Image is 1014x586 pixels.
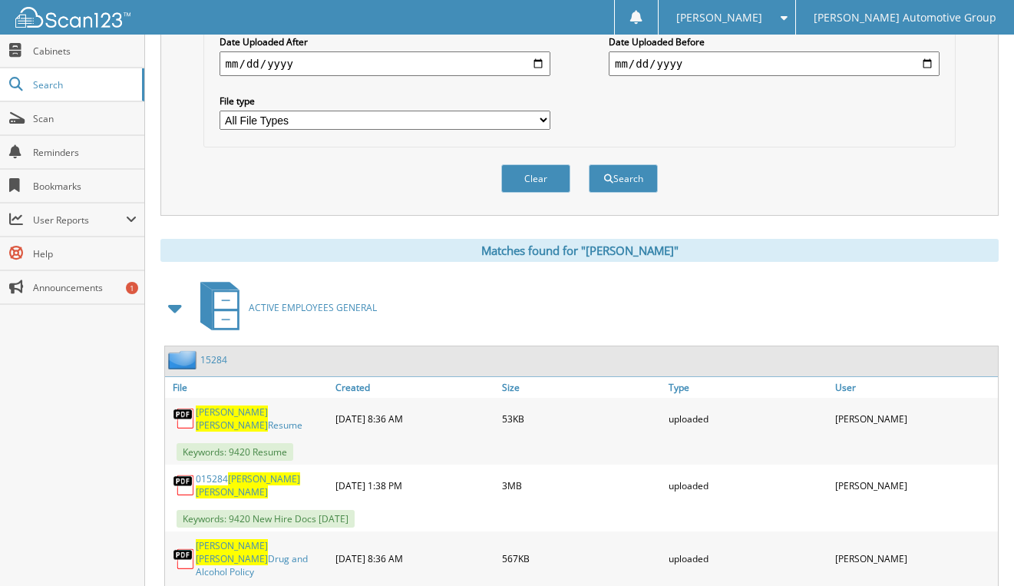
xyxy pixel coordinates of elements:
span: Search [33,78,134,91]
span: Bookmarks [33,180,137,193]
div: 3MB [498,468,665,502]
a: [PERSON_NAME] [PERSON_NAME]Drug and Alcohol Policy [196,539,328,578]
span: [PERSON_NAME] [196,539,268,552]
div: uploaded [665,468,831,502]
a: User [831,377,998,398]
a: File [165,377,332,398]
span: [PERSON_NAME] [196,419,268,432]
div: [DATE] 8:36 AM [332,535,498,582]
iframe: Chat Widget [937,512,1014,586]
img: PDF.png [173,407,196,430]
div: [PERSON_NAME] [831,402,998,435]
input: end [609,51,940,76]
div: 53KB [498,402,665,435]
div: [DATE] 1:38 PM [332,468,498,502]
span: [PERSON_NAME] [228,472,300,485]
span: [PERSON_NAME] [196,406,268,419]
a: [PERSON_NAME] [PERSON_NAME]Resume [196,406,328,432]
div: 1 [126,282,138,294]
div: [PERSON_NAME] [831,535,998,582]
div: Matches found for "[PERSON_NAME]" [160,239,999,262]
label: File type [220,94,550,108]
div: [DATE] 8:36 AM [332,402,498,435]
img: PDF.png [173,548,196,571]
span: Keywords: 9420 Resume [177,443,293,461]
button: Search [589,164,658,193]
span: Scan [33,112,137,125]
div: [PERSON_NAME] [831,468,998,502]
button: Clear [501,164,570,193]
label: Date Uploaded Before [609,35,940,48]
a: 15284 [200,353,227,366]
span: Reminders [33,146,137,159]
input: start [220,51,550,76]
img: PDF.png [173,474,196,497]
a: ACTIVE EMPLOYEES GENERAL [191,277,377,338]
span: Keywords: 9420 New Hire Docs [DATE] [177,510,355,528]
span: [PERSON_NAME] [676,13,762,22]
a: Size [498,377,665,398]
img: folder2.png [168,350,200,369]
a: 015284[PERSON_NAME] [PERSON_NAME] [196,472,328,498]
span: ACTIVE EMPLOYEES GENERAL [249,301,377,314]
a: Type [665,377,831,398]
span: Cabinets [33,45,137,58]
div: uploaded [665,402,831,435]
div: uploaded [665,535,831,582]
div: 567KB [498,535,665,582]
span: Help [33,247,137,260]
a: Created [332,377,498,398]
span: User Reports [33,214,126,227]
span: Announcements [33,281,137,294]
img: scan123-logo-white.svg [15,7,130,28]
span: [PERSON_NAME] [196,485,268,498]
span: [PERSON_NAME] Automotive Group [814,13,996,22]
label: Date Uploaded After [220,35,550,48]
span: [PERSON_NAME] [196,552,268,565]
